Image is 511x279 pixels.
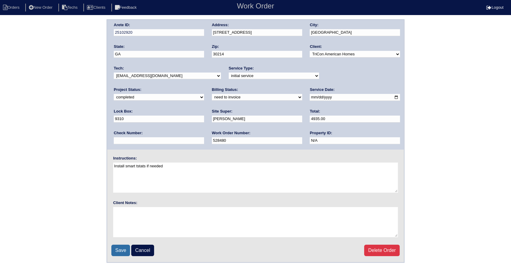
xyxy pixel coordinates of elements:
label: Property ID: [310,130,332,136]
li: Techs [58,4,82,12]
label: Client Notes: [113,200,137,206]
label: Service Date: [310,87,334,92]
a: New Order [25,5,57,10]
label: Arete ID: [114,22,130,28]
label: Total: [310,109,320,114]
a: Techs [58,5,82,10]
label: Site Super: [212,109,233,114]
li: Feedback [111,4,141,12]
li: New Order [25,4,57,12]
a: Cancel [131,245,154,256]
input: Save [111,245,130,256]
a: Delete Order [364,245,400,256]
label: Instructions: [113,156,137,161]
input: Enter a location [212,29,302,36]
label: Client: [310,44,322,49]
label: Service Type: [229,66,254,71]
label: Work Order Number: [212,130,250,136]
li: Clients [83,4,110,12]
a: Logout [486,5,503,10]
label: Zip: [212,44,219,49]
label: State: [114,44,125,49]
label: Billing Status: [212,87,238,92]
label: Project Status: [114,87,141,92]
label: Tech: [114,66,124,71]
textarea: Install smart tstats if needed [113,163,398,193]
label: Address: [212,22,229,28]
label: Lock Box: [114,109,133,114]
label: City: [310,22,318,28]
label: Check Number: [114,130,143,136]
a: Clients [83,5,110,10]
